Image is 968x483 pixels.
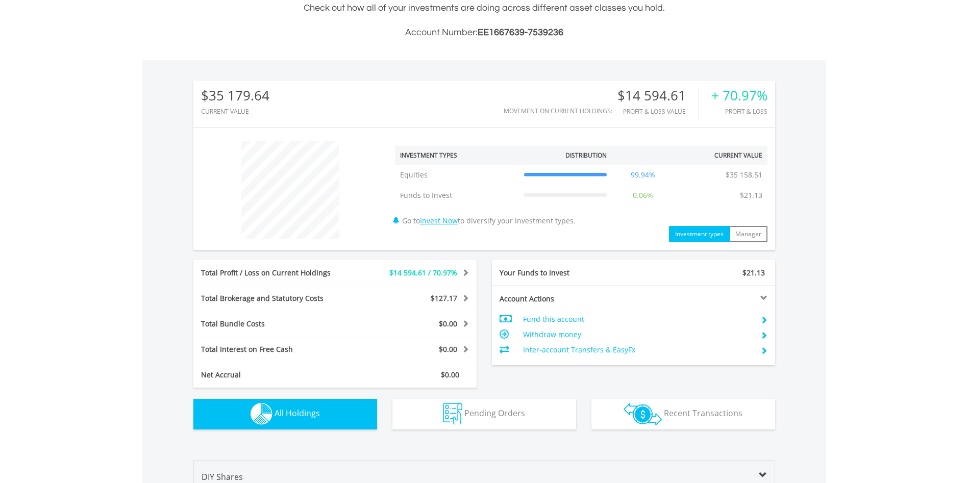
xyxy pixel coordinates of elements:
div: Profit & Loss [711,108,767,115]
th: Current Value [674,146,767,165]
div: Account Actions [492,294,634,304]
button: Manager [729,226,767,242]
div: + 70.97% [711,88,767,103]
td: $21.13 [735,185,767,206]
span: $127.17 [431,293,457,303]
h3: Account Number: [193,26,775,40]
td: Inter-account Transfers & EasyFx [523,342,752,358]
div: CURRENT VALUE [201,108,269,115]
div: Total Profit / Loss on Current Holdings [193,268,359,278]
td: Fund this account [523,312,752,327]
div: Profit & Loss Value [617,108,699,115]
div: Check out how all of your investments are doing across different asset classes you hold. [193,1,775,40]
img: transactions-zar-wht.png [624,403,662,425]
button: All Holdings [193,399,377,429]
a: Invest Now [420,216,458,225]
th: Investment Types [395,146,519,165]
td: 0.06% [612,185,674,206]
div: Net Accrual [193,370,359,380]
td: Funds to Invest [395,185,519,206]
div: Go to to diversify your investment types. [387,136,775,242]
span: $0.00 [439,344,457,354]
span: All Holdings [275,408,320,419]
img: pending_instructions-wht.png [443,403,462,425]
div: $14 594.61 [617,88,699,103]
span: $0.00 [439,319,457,328]
td: 99.94% [612,165,674,185]
div: Total Brokerage and Statutory Costs [193,293,359,303]
div: Movement on Current Holdings: [504,108,612,114]
button: Recent Transactions [591,399,775,429]
span: Pending Orders [464,408,525,419]
td: $35 158.51 [721,165,767,185]
td: Equities [395,165,519,185]
span: EE1667639-7539236 [478,28,563,37]
span: DIY Shares [202,471,243,482]
button: Pending Orders [392,399,576,429]
div: Total Bundle Costs [193,319,359,329]
span: $21.13 [742,268,765,277]
img: holdings-wht.png [251,403,272,425]
td: Withdraw money [523,327,752,342]
button: Investment types [669,226,730,242]
div: Your Funds to Invest [492,268,634,278]
div: $35 179.64 [201,88,269,103]
span: $14 594.61 / 70.97% [389,268,457,277]
span: Recent Transactions [664,408,742,419]
span: $0.00 [441,370,459,379]
div: Distribution [565,151,607,160]
div: Total Interest on Free Cash [193,344,359,354]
